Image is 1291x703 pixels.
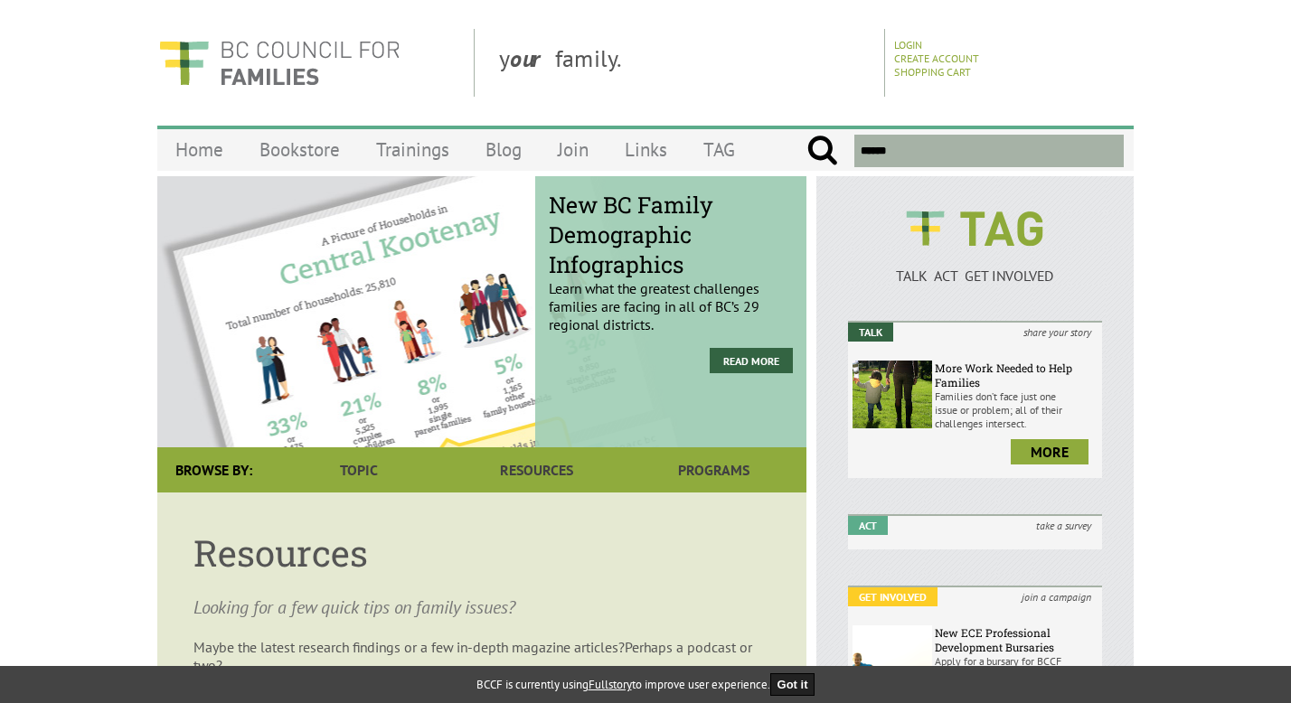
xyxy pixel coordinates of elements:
[626,447,803,492] a: Programs
[241,128,358,171] a: Bookstore
[848,248,1102,285] a: TALK ACT GET INVOLVED
[467,128,540,171] a: Blog
[485,29,885,97] div: y family.
[607,128,685,171] a: Links
[848,516,888,535] em: Act
[1025,516,1102,535] i: take a survey
[157,128,241,171] a: Home
[270,447,448,492] a: Topic
[193,595,770,620] p: Looking for a few quick tips on family issues?
[806,135,838,167] input: Submit
[193,638,770,674] p: Maybe the latest research findings or a few in-depth magazine articles?
[710,348,793,373] a: Read more
[894,52,979,65] a: Create Account
[935,389,1098,430] p: Families don’t face just one issue or problem; all of their challenges intersect.
[894,38,922,52] a: Login
[358,128,467,171] a: Trainings
[935,361,1098,389] h6: More Work Needed to Help Families
[685,128,753,171] a: TAG
[193,638,752,674] span: Perhaps a podcast or two?
[935,654,1098,681] p: Apply for a bursary for BCCF trainings
[589,677,632,692] a: Fullstory
[540,128,607,171] a: Join
[893,194,1056,263] img: BCCF's TAG Logo
[770,673,815,696] button: Got it
[193,529,770,576] h1: Resources
[848,267,1102,285] p: TALK ACT GET INVOLVED
[549,190,793,279] span: New BC Family Demographic Infographics
[157,29,401,97] img: BC Council for FAMILIES
[157,447,270,492] div: Browse By:
[848,323,893,342] em: Talk
[935,625,1098,654] h6: New ECE Professional Development Bursaries
[1011,587,1102,606] i: join a campaign
[1013,323,1102,342] i: share your story
[1011,439,1088,464] a: more
[448,447,625,492] a: Resources
[848,587,938,606] em: Get Involved
[510,43,555,73] strong: our
[894,65,971,79] a: Shopping Cart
